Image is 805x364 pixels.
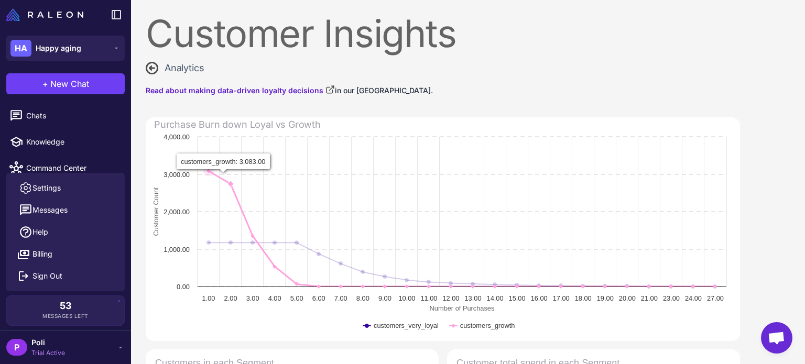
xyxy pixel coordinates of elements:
span: Messages [32,204,68,216]
img: Raleon Logo [6,8,83,21]
text: 7.00 [334,294,347,302]
text: 27.00 [707,294,724,302]
text: 1.00 [202,294,215,302]
span: Settings [32,182,61,194]
text: 8.00 [356,294,369,302]
div: HA [10,40,31,57]
button: Sign Out [10,265,121,287]
text: 3.00 [246,294,259,302]
text: 16.00 [531,294,548,302]
span: Help [32,226,48,238]
a: Read about making data-driven loyalty decisions [146,85,335,96]
span: New Chat [50,78,89,90]
text: 6.00 [312,294,325,302]
text: 9.00 [378,294,391,302]
a: Command Center [4,157,127,179]
span: Sign Out [32,270,62,282]
span: Command Center [26,162,118,174]
text: Number of Purchases [430,304,495,312]
div: P [6,339,27,356]
text: 18.00 [575,294,592,302]
a: Chats [4,105,127,127]
a: Knowledge [4,131,127,153]
span: Billing [32,248,52,260]
text: 10.00 [398,294,415,302]
span: Knowledge [26,136,118,148]
span: Poli [31,337,65,348]
span: in our [GEOGRAPHIC_DATA]. [335,86,433,95]
text: 23.00 [663,294,680,302]
a: Help [10,221,121,243]
span: 53 [60,301,72,311]
text: 3,000.00 [164,171,190,179]
span: + [42,78,48,90]
text: 5.00 [290,294,303,302]
text: 17.00 [553,294,570,302]
text: 0.00 [177,283,190,291]
div: Purchase Burn down Loyal vs Growth [154,117,321,131]
text: 1,000.00 [164,246,190,253]
text: 13.00 [465,294,482,302]
text: 24.00 [685,294,702,302]
text: 4,000.00 [164,133,190,141]
text: 2,000.00 [164,208,190,216]
text: 4.00 [268,294,281,302]
text: 14.00 [487,294,504,302]
text: 12.00 [442,294,459,302]
button: Messages [10,199,121,221]
text: customers_very_loyal [374,322,439,329]
text: 20.00 [619,294,636,302]
text: 2.00 [224,294,237,302]
text: 19.00 [597,294,614,302]
span: Trial Active [31,348,65,358]
text: 11.00 [420,294,437,302]
span: Chats [26,110,118,122]
text: customers_growth [460,322,515,329]
span: Messages Left [42,312,89,320]
text: Customer Count [152,186,160,236]
button: HAHappy aging [6,36,125,61]
button: +New Chat [6,73,125,94]
text: 15.00 [509,294,526,302]
span: Happy aging [36,42,81,54]
span: Analytics [165,61,204,75]
text: 21.00 [641,294,658,302]
a: Conversa aberta [761,322,792,354]
div: Customer Insights [146,15,740,52]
